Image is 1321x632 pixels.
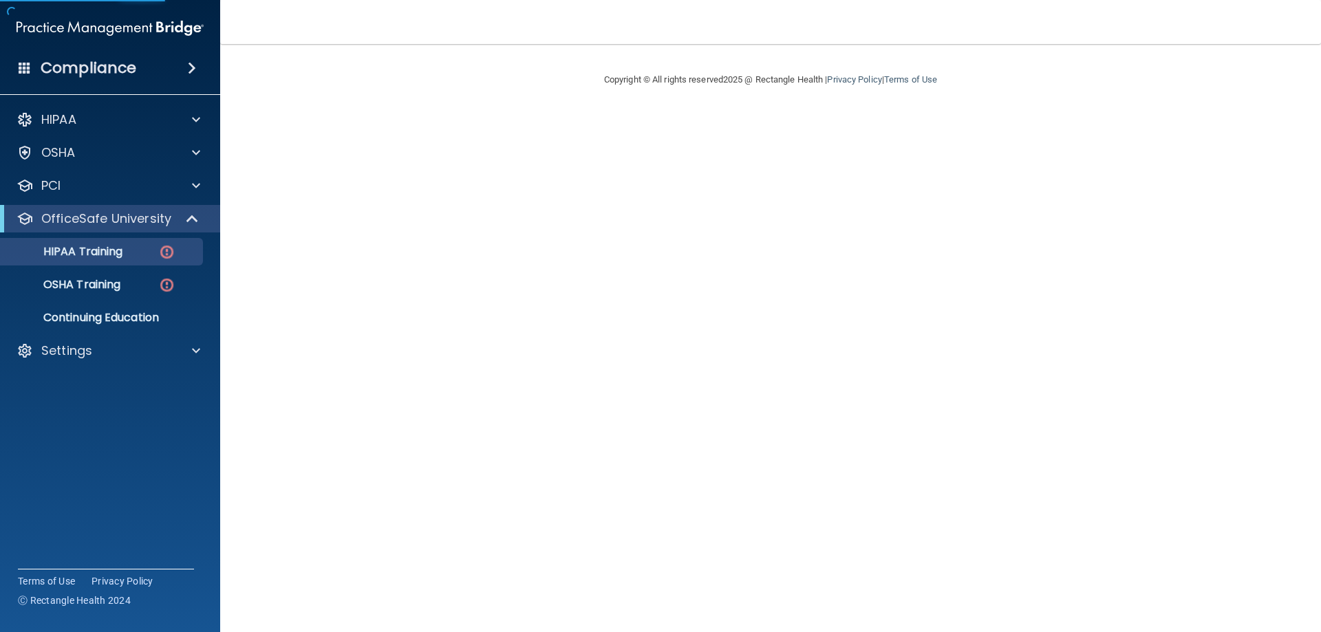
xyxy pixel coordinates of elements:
a: OfficeSafe University [17,210,200,227]
a: Privacy Policy [827,74,881,85]
a: Terms of Use [884,74,937,85]
div: Copyright © All rights reserved 2025 @ Rectangle Health | | [519,58,1022,102]
p: HIPAA Training [9,245,122,259]
p: OSHA Training [9,278,120,292]
p: HIPAA [41,111,76,128]
img: danger-circle.6113f641.png [158,276,175,294]
h4: Compliance [41,58,136,78]
span: Ⓒ Rectangle Health 2024 [18,593,131,607]
a: PCI [17,177,200,194]
a: Settings [17,342,200,359]
img: PMB logo [17,14,204,42]
a: Privacy Policy [92,574,153,588]
p: Continuing Education [9,311,197,325]
a: OSHA [17,144,200,161]
a: Terms of Use [18,574,75,588]
p: PCI [41,177,61,194]
a: HIPAA [17,111,200,128]
p: OfficeSafe University [41,210,171,227]
p: OSHA [41,144,76,161]
img: danger-circle.6113f641.png [158,243,175,261]
p: Settings [41,342,92,359]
